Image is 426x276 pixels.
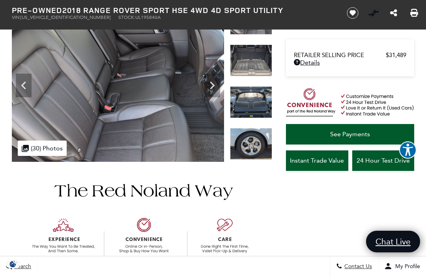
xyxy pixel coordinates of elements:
[399,141,417,159] button: Explore your accessibility options
[390,8,397,18] a: Share this Pre-Owned 2018 Range Rover Sport HSE 4WD 4D Sport Utility
[230,86,273,118] img: Used 2018 White Land Rover HSE image 25
[4,260,22,268] div: Privacy Settings
[378,256,426,276] button: Open user profile menu
[352,150,415,171] a: 24 Hour Test Drive
[366,231,420,252] a: Chat Live
[342,263,372,270] span: Contact Us
[290,157,344,164] span: Instant Trade Value
[386,52,406,59] span: $31,489
[286,150,348,171] a: Instant Trade Value
[21,15,110,20] span: [US_VEHICLE_IDENTIFICATION_NUMBER]
[12,6,335,15] h1: 2018 Range Rover Sport HSE 4WD 4D Sport Utility
[330,130,370,138] span: See Payments
[12,5,62,15] strong: Pre-Owned
[18,141,67,156] div: (30) Photos
[357,157,410,164] span: 24 Hour Test Drive
[410,8,418,18] a: Print this Pre-Owned 2018 Range Rover Sport HSE 4WD 4D Sport Utility
[392,263,420,270] span: My Profile
[16,74,32,97] div: Previous
[344,7,361,19] button: Save vehicle
[204,74,220,97] div: Next
[135,15,161,20] span: UL195840A
[12,3,224,163] img: Used 2018 White Land Rover HSE image 23
[12,15,21,20] span: VIN:
[368,7,379,19] button: Vehicle Added To Compare List
[399,141,417,160] aside: Accessibility Help Desk
[294,59,406,66] a: Details
[118,15,135,20] span: Stock:
[230,128,273,160] img: Used 2018 White Land Rover HSE image 26
[294,52,406,59] a: Retailer Selling Price $31,489
[286,124,414,144] a: See Payments
[230,44,273,76] img: Used 2018 White Land Rover HSE image 24
[294,52,386,59] span: Retailer Selling Price
[372,236,415,247] span: Chat Live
